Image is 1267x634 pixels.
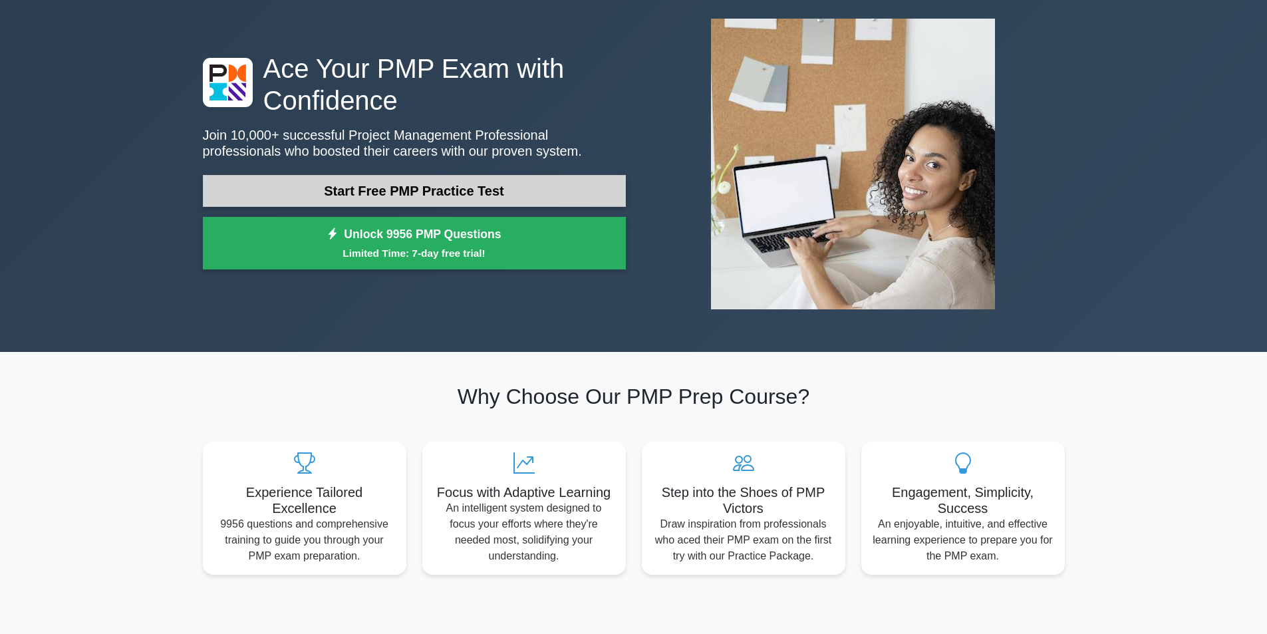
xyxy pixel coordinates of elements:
p: Draw inspiration from professionals who aced their PMP exam on the first try with our Practice Pa... [652,516,835,564]
a: Unlock 9956 PMP QuestionsLimited Time: 7-day free trial! [203,217,626,270]
p: An enjoyable, intuitive, and effective learning experience to prepare you for the PMP exam. [872,516,1054,564]
h1: Ace Your PMP Exam with Confidence [203,53,626,116]
a: Start Free PMP Practice Test [203,175,626,207]
small: Limited Time: 7-day free trial! [219,245,609,261]
h2: Why Choose Our PMP Prep Course? [203,384,1065,409]
p: Join 10,000+ successful Project Management Professional professionals who boosted their careers w... [203,127,626,159]
p: An intelligent system designed to focus your efforts where they're needed most, solidifying your ... [433,500,615,564]
h5: Experience Tailored Excellence [213,484,396,516]
h5: Focus with Adaptive Learning [433,484,615,500]
h5: Engagement, Simplicity, Success [872,484,1054,516]
h5: Step into the Shoes of PMP Victors [652,484,835,516]
p: 9956 questions and comprehensive training to guide you through your PMP exam preparation. [213,516,396,564]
